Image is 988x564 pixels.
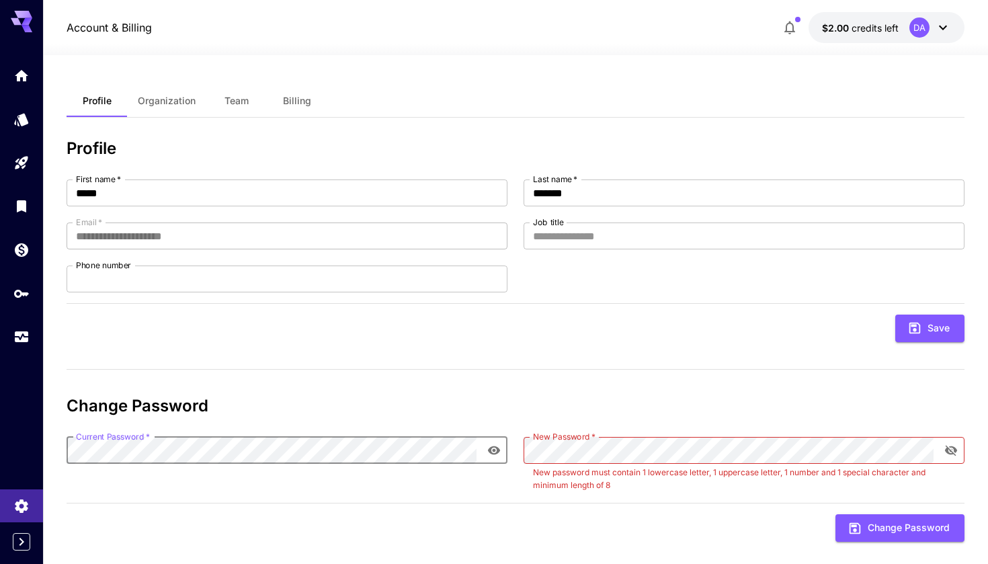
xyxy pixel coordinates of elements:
[67,397,964,415] h3: Change Password
[67,139,964,158] h3: Profile
[76,216,102,228] label: Email
[482,438,506,462] button: toggle password visibility
[224,95,249,107] span: Team
[13,329,30,346] div: Usage
[13,497,30,514] div: Settings
[822,21,899,35] div: $2.00
[533,466,955,493] p: New password must contain 1 lowercase letter, 1 uppercase letter, 1 number and 1 special characte...
[83,95,112,107] span: Profile
[76,431,150,442] label: Current Password
[13,241,30,258] div: Wallet
[895,315,964,342] button: Save
[835,514,964,542] button: Change Password
[533,431,595,442] label: New Password
[13,110,30,126] div: Models
[13,285,30,302] div: API Keys
[67,19,152,36] a: Account & Billing
[852,22,899,34] span: credits left
[13,67,30,84] div: Home
[13,155,30,171] div: Playground
[533,173,577,185] label: Last name
[76,173,121,185] label: First name
[909,17,930,38] div: DA
[809,12,964,43] button: $2.00DA
[822,22,852,34] span: $2.00
[138,95,196,107] span: Organization
[533,216,564,228] label: Job title
[13,533,30,551] button: Expand sidebar
[67,19,152,36] nav: breadcrumb
[283,95,311,107] span: Billing
[13,198,30,214] div: Library
[76,259,131,271] label: Phone number
[939,438,963,462] button: toggle password visibility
